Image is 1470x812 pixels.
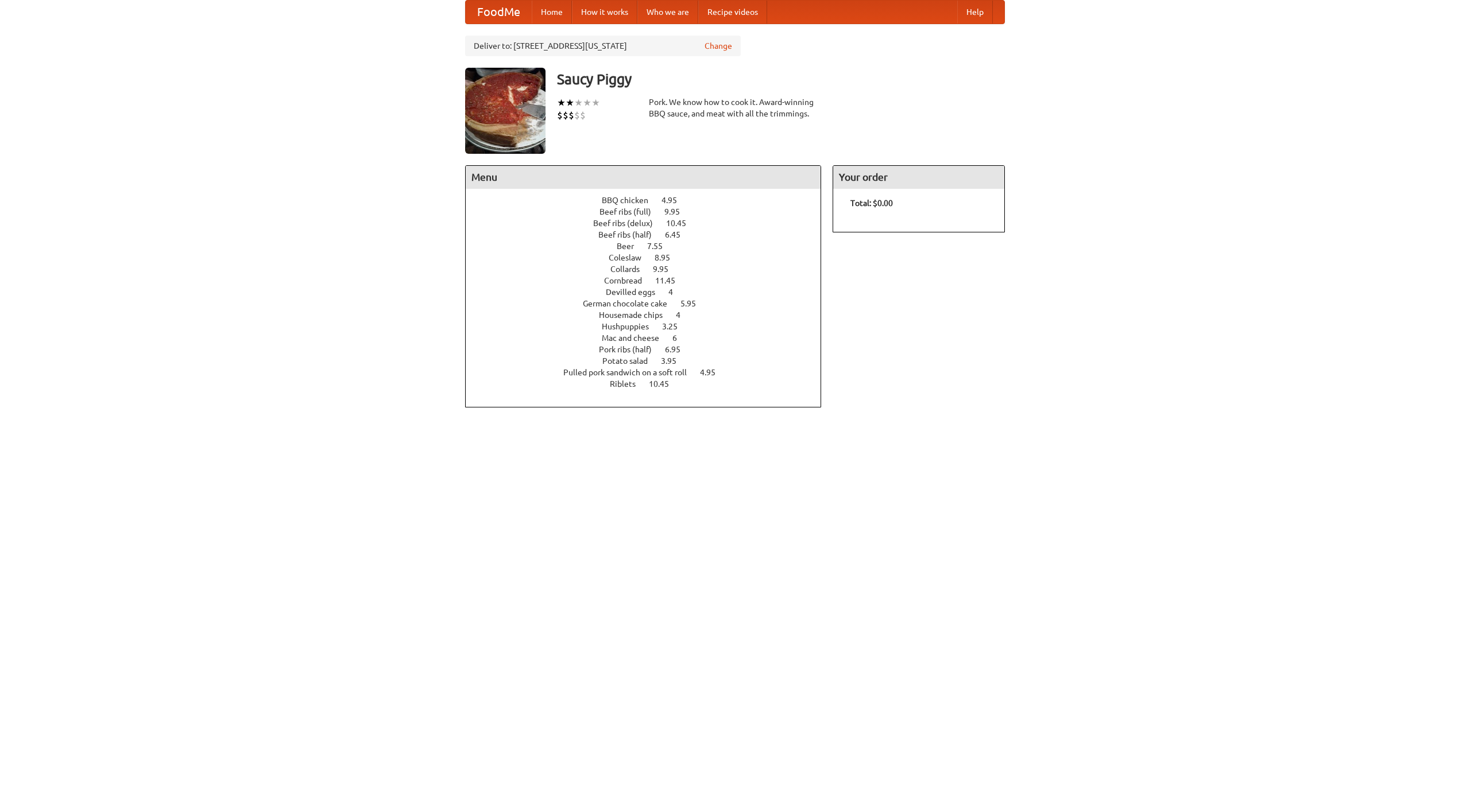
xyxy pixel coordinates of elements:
a: Pulled pork sandwich on a soft roll 4.95 [563,368,737,377]
span: 3.95 [661,356,688,366]
a: Help [957,1,993,24]
span: Cornbread [604,276,653,285]
span: Hushpuppies [602,322,660,331]
li: $ [574,109,580,122]
span: Beef ribs (full) [599,207,663,216]
span: Beef ribs (half) [598,230,663,239]
span: 10.45 [666,219,698,228]
span: Riblets [610,379,647,388]
span: Pulled pork sandwich on a soft roll [563,368,698,377]
span: 4 [668,287,684,297]
a: Hushpuppies 3.25 [602,322,699,331]
a: Riblets 10.45 [610,379,690,388]
span: BBQ chicken [602,196,660,205]
a: Potato salad 3.95 [602,356,698,366]
span: 11.45 [655,276,687,285]
a: Coleslaw 8.95 [609,253,691,262]
a: Mac and cheese 6 [602,333,698,343]
h4: Menu [466,166,821,189]
span: 9.95 [653,265,680,274]
li: ★ [583,96,591,109]
a: Beef ribs (full) 9.95 [599,207,701,216]
span: 8.95 [655,253,682,262]
li: $ [557,109,563,122]
span: 4.95 [661,196,688,205]
span: Collards [610,265,651,274]
div: Pork. We know how to cook it. Award-winning BBQ sauce, and meat with all the trimmings. [649,96,821,119]
a: Home [532,1,572,24]
a: Cornbread 11.45 [604,276,697,285]
h3: Saucy Piggy [557,68,1005,91]
li: $ [568,109,574,122]
span: Devilled eggs [606,287,667,297]
a: FoodMe [466,1,532,24]
a: Beer 7.55 [617,242,684,251]
b: Total: $0.00 [850,199,893,208]
li: ★ [574,96,583,109]
span: 6.95 [665,345,692,354]
a: Beef ribs (delux) 10.45 [593,219,707,228]
div: Deliver to: [STREET_ADDRESS][US_STATE] [465,36,741,56]
a: Devilled eggs 4 [606,287,694,297]
li: $ [580,109,586,122]
a: Pork ribs (half) 6.95 [599,345,702,354]
a: German chocolate cake 5.95 [583,299,717,308]
a: Housemade chips 4 [599,310,702,320]
a: Who we are [637,1,698,24]
h4: Your order [833,166,1004,189]
span: 3.25 [662,322,689,331]
a: Collards 9.95 [610,265,690,274]
span: 5.95 [680,299,707,308]
span: 9.95 [664,207,691,216]
span: German chocolate cake [583,299,679,308]
li: ★ [591,96,600,109]
img: angular.jpg [465,68,546,154]
a: BBQ chicken 4.95 [602,196,698,205]
span: Mac and cheese [602,333,671,343]
a: How it works [572,1,637,24]
span: Housemade chips [599,310,674,320]
li: ★ [566,96,574,109]
span: 6 [672,333,688,343]
span: Coleslaw [609,253,653,262]
span: Pork ribs (half) [599,345,663,354]
li: ★ [557,96,566,109]
span: Potato salad [602,356,659,366]
span: 7.55 [647,242,674,251]
a: Change [705,40,732,52]
span: 4.95 [700,368,727,377]
span: 6.45 [665,230,692,239]
span: Beer [617,242,645,251]
a: Beef ribs (half) 6.45 [598,230,702,239]
span: 4 [676,310,692,320]
a: Recipe videos [698,1,767,24]
span: 10.45 [649,379,680,388]
span: Beef ribs (delux) [593,219,664,228]
li: $ [563,109,568,122]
